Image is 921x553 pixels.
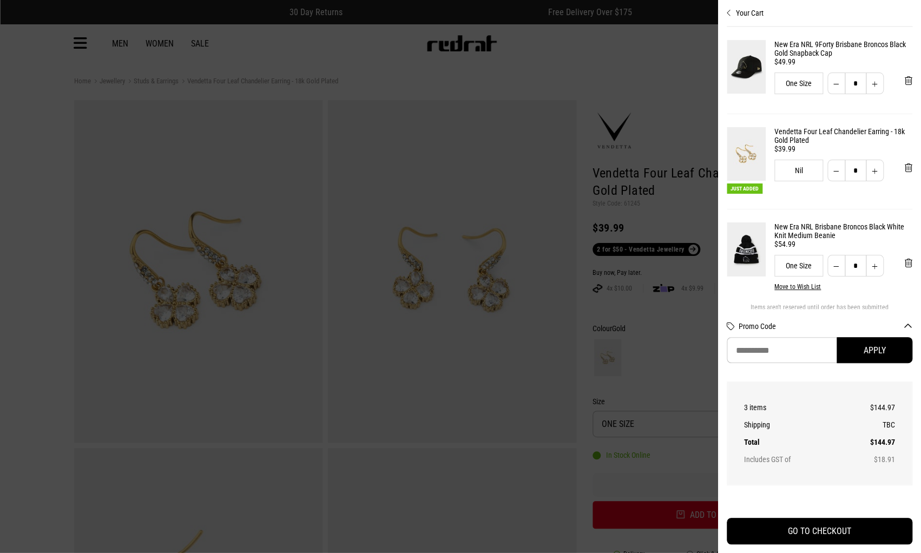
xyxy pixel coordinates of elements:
[727,304,912,320] div: Items aren't reserved until order has been submitted
[727,498,912,509] iframe: Customer reviews powered by Trustpilot
[774,40,912,57] a: New Era NRL 9Forty Brisbane Broncos Black Gold Snapback Cap
[843,451,895,468] td: $18.91
[739,322,912,331] button: Promo Code
[843,399,895,416] td: $144.97
[896,67,921,94] button: 'Remove from cart
[845,255,866,276] input: Quantity
[774,283,821,291] button: Move to Wish List
[727,40,766,94] img: New Era NRL 9Forty Brisbane Broncos Black Gold Snapback Cap
[774,160,823,181] div: Nil
[774,255,823,276] div: One Size
[727,127,766,181] img: Vendetta Four Leaf Chandelier Earring - 18k Gold Plated
[827,255,845,276] button: Decrease quantity
[727,518,912,544] button: GO TO CHECKOUT
[774,57,912,66] div: $49.99
[896,154,921,181] button: 'Remove from cart
[774,240,912,248] div: $54.99
[744,433,843,451] th: Total
[744,451,843,468] th: Includes GST of
[845,73,866,94] input: Quantity
[9,4,41,37] button: Open LiveChat chat widget
[837,337,912,363] button: Apply
[774,127,912,144] a: Vendetta Four Leaf Chandelier Earring - 18k Gold Plated
[727,222,766,276] img: New Era NRL Brisbane Broncos Black White Knit Medium Beanie
[774,222,912,240] a: New Era NRL Brisbane Broncos Black White Knit Medium Beanie
[843,433,895,451] td: $144.97
[827,160,845,181] button: Decrease quantity
[845,160,866,181] input: Quantity
[866,255,884,276] button: Increase quantity
[744,399,843,416] th: 3 items
[774,73,823,94] div: One Size
[866,73,884,94] button: Increase quantity
[896,249,921,276] button: 'Remove from cart
[827,73,845,94] button: Decrease quantity
[744,416,843,433] th: Shipping
[727,183,762,194] span: Just Added
[866,160,884,181] button: Increase quantity
[843,416,895,433] td: TBC
[774,144,912,153] div: $39.99
[727,337,837,363] input: Promo Code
